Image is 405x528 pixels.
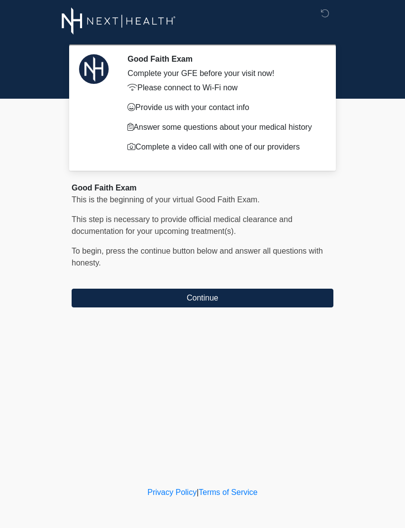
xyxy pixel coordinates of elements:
[62,7,176,35] img: Next-Health Logo
[127,54,319,64] h2: Good Faith Exam
[72,195,260,204] span: This is the beginning of your virtual Good Faith Exam.
[72,215,292,235] span: This step is necessary to provide official medical clearance and documentation for your upcoming ...
[197,488,199,496] a: |
[72,182,333,194] div: Good Faith Exam
[72,289,333,307] button: Continue
[79,54,109,84] img: Agent Avatar
[199,488,257,496] a: Terms of Service
[148,488,197,496] a: Privacy Policy
[127,68,319,79] div: Complete your GFE before your visit now!
[127,102,319,113] p: Provide us with your contact info
[127,82,319,94] p: Please connect to Wi-Fi now
[72,247,323,267] span: To begin, ﻿﻿﻿﻿﻿﻿press the continue button below and answer all questions with honesty.
[127,121,319,133] p: Answer some questions about your medical history
[127,141,319,153] p: Complete a video call with one of our providers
